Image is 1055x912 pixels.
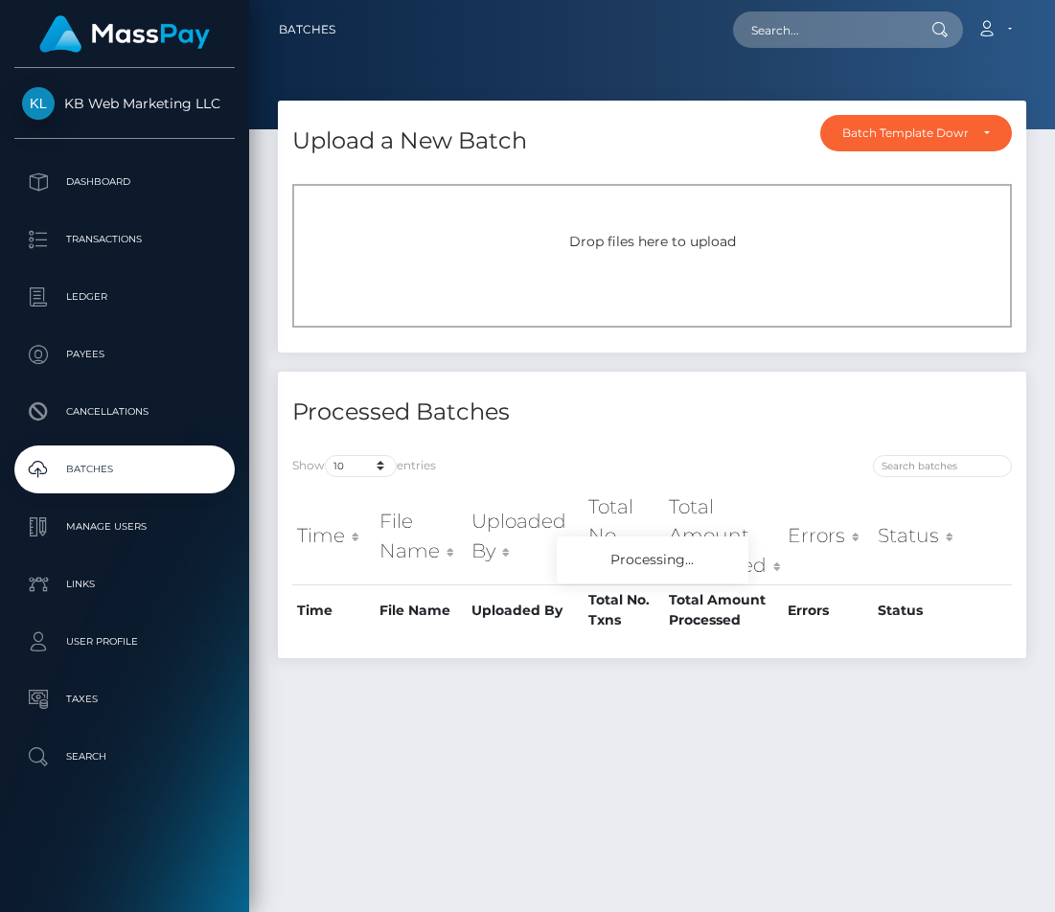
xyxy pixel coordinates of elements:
[584,488,664,584] th: Total No. Txns
[22,283,227,311] p: Ledger
[22,225,227,254] p: Transactions
[14,503,235,551] a: Manage Users
[22,398,227,426] p: Cancellations
[22,340,227,369] p: Payees
[467,488,584,584] th: Uploaded By
[14,216,235,263] a: Transactions
[783,488,872,584] th: Errors
[325,455,397,477] select: Showentries
[873,488,965,584] th: Status
[22,742,227,771] p: Search
[292,396,638,429] h4: Processed Batches
[292,584,375,635] th: Time
[14,388,235,436] a: Cancellations
[873,455,1012,477] input: Search batches
[22,627,227,656] p: User Profile
[14,331,235,378] a: Payees
[22,87,55,120] img: KB Web Marketing LLC
[375,584,467,635] th: File Name
[292,455,436,477] label: Show entries
[22,455,227,484] p: Batches
[664,584,783,635] th: Total Amount Processed
[375,488,467,584] th: File Name
[820,115,1012,151] button: Batch Template Download
[292,488,375,584] th: Time
[842,125,968,141] div: Batch Template Download
[22,168,227,196] p: Dashboard
[873,584,965,635] th: Status
[14,618,235,666] a: User Profile
[733,11,913,48] input: Search...
[22,513,227,541] p: Manage Users
[14,733,235,781] a: Search
[279,10,335,50] a: Batches
[14,445,235,493] a: Batches
[569,233,736,250] span: Drop files here to upload
[14,158,235,206] a: Dashboard
[14,95,235,112] span: KB Web Marketing LLC
[39,15,210,53] img: MassPay Logo
[292,125,527,158] h4: Upload a New Batch
[783,584,872,635] th: Errors
[467,584,584,635] th: Uploaded By
[14,675,235,723] a: Taxes
[14,560,235,608] a: Links
[22,570,227,599] p: Links
[14,273,235,321] a: Ledger
[22,685,227,714] p: Taxes
[557,536,748,583] div: Processing...
[584,584,664,635] th: Total No. Txns
[664,488,783,584] th: Total Amount Processed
